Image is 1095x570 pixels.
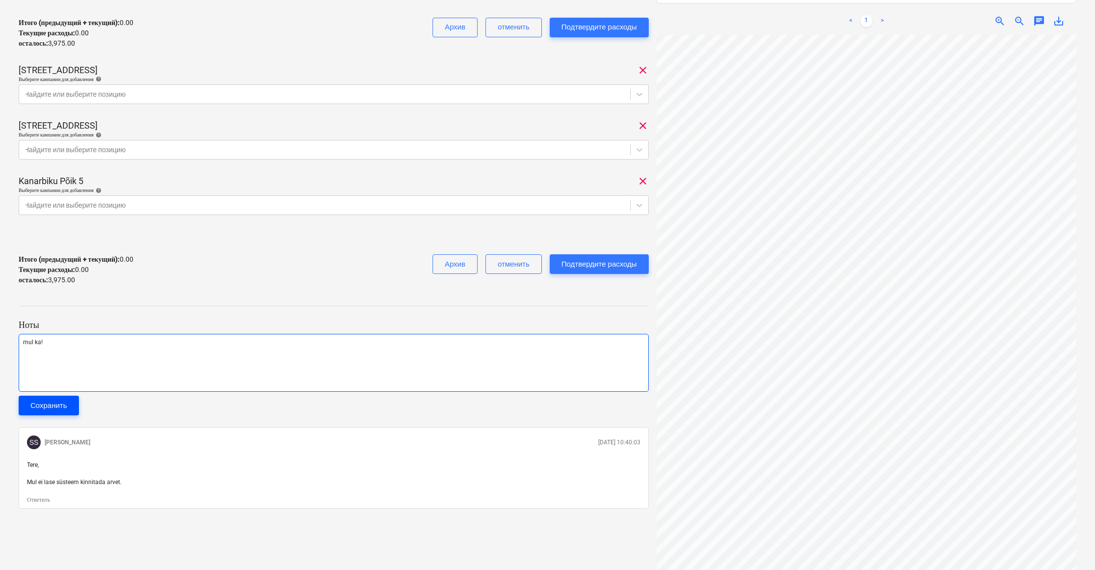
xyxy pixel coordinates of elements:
div: Подтвердите расходы [561,21,637,33]
p: Ноты [19,319,649,331]
p: 3,975.00 [19,275,75,285]
p: 0.00 [19,18,133,28]
div: Выберите кампании для добавления [19,187,649,193]
p: [DATE] 10:40:03 [598,438,640,447]
strong: осталось : [19,39,48,47]
p: 0.00 [19,265,89,275]
span: clear [637,120,649,132]
div: Stephan Savin [27,435,41,449]
div: Выберите кампании для добавления [19,76,649,82]
span: clear [637,64,649,76]
span: help [94,188,102,193]
span: chat [1033,15,1045,27]
div: Архив [445,21,465,33]
span: mul ka! [23,339,43,346]
div: Подтвердите расходы [561,258,637,271]
span: SS [29,438,39,446]
p: [PERSON_NAME] [45,438,90,447]
p: [STREET_ADDRESS] [19,120,98,132]
div: Архив [445,258,465,271]
strong: Текущие расходы : [19,29,75,37]
strong: Текущие расходы : [19,266,75,273]
a: Previous page [845,15,857,27]
p: 0.00 [19,254,133,265]
button: Сохранить [19,396,79,415]
a: Next page [876,15,888,27]
strong: Итого (предыдущий + текущий) : [19,255,120,263]
div: отменить [498,21,530,33]
p: 3,975.00 [19,38,75,49]
div: отменить [498,258,530,271]
button: отменить [485,18,542,37]
div: Выберите кампании для добавления [19,132,649,138]
span: help [94,132,102,138]
span: save_alt [1053,15,1065,27]
p: [STREET_ADDRESS] [19,64,98,76]
span: zoom_out [1014,15,1025,27]
div: Сохранить [30,399,67,412]
strong: Итого (предыдущий + текущий) : [19,19,120,27]
p: Kanarbiku Põik 5 [19,175,83,187]
button: Подтвердите расходы [550,254,649,274]
button: Архив [433,18,478,37]
p: 0.00 [19,28,89,38]
button: Архив [433,254,478,274]
strong: осталось : [19,276,48,284]
button: отменить [485,254,542,274]
span: zoom_in [994,15,1006,27]
button: Ответить [27,496,50,504]
span: help [94,76,102,82]
span: clear [637,175,649,187]
span: Tere, Mul ei lase süsteem kinnitada arvet. [27,461,122,485]
a: Page 1 is your current page [861,15,872,27]
button: Подтвердите расходы [550,18,649,37]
